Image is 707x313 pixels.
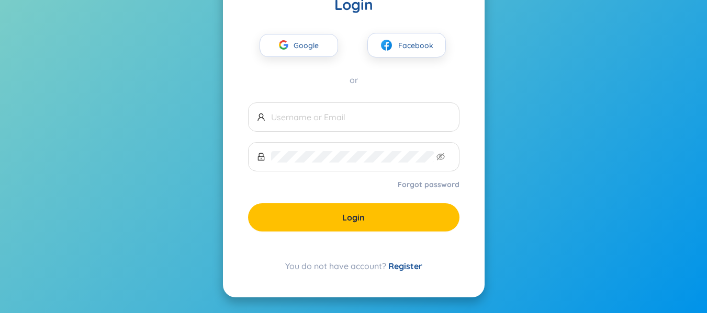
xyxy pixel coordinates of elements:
img: facebook [380,39,393,52]
div: or [248,74,459,86]
span: Login [342,212,365,223]
span: user [257,113,265,121]
span: lock [257,153,265,161]
div: You do not have account? [248,260,459,272]
button: Google [260,34,338,57]
span: Google [294,34,324,56]
span: Facebook [398,40,433,51]
span: eye-invisible [436,153,445,161]
button: facebookFacebook [367,33,446,57]
button: Login [248,203,459,231]
a: Forgot password [398,179,459,190]
input: Username or Email [271,111,451,123]
a: Register [388,261,422,271]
